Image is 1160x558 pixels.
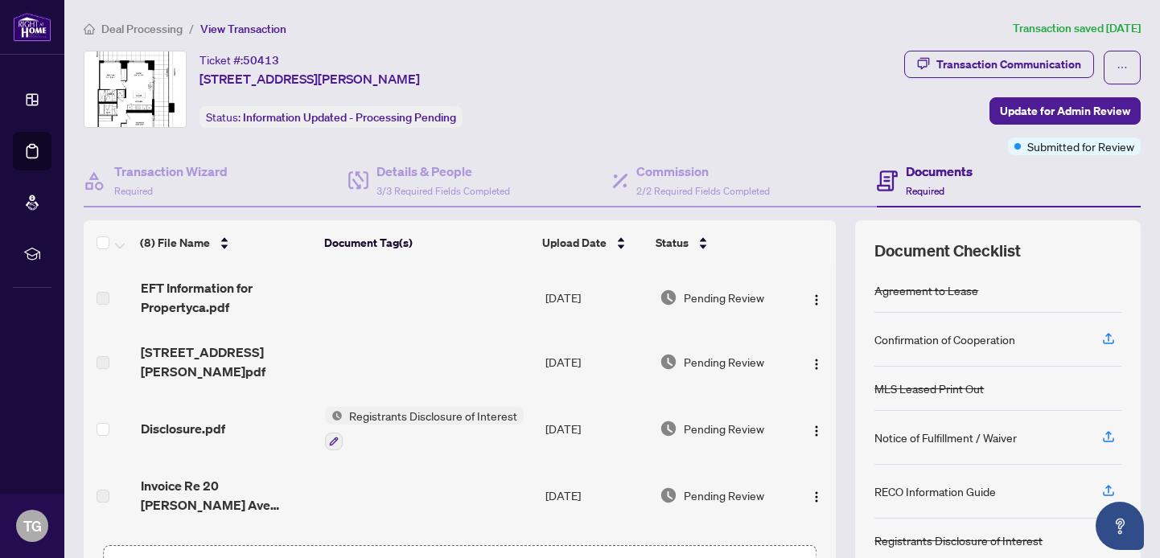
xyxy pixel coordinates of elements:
[325,407,343,425] img: Status Icon
[810,425,823,437] img: Logo
[874,429,1017,446] div: Notice of Fulfillment / Waiver
[140,234,210,252] span: (8) File Name
[23,515,42,537] span: TG
[243,53,279,68] span: 50413
[325,407,524,450] button: Status IconRegistrants Disclosure of Interest
[649,220,792,265] th: Status
[243,110,456,125] span: Information Updated - Processing Pending
[904,51,1094,78] button: Transaction Communication
[636,185,770,197] span: 2/2 Required Fields Completed
[376,162,510,181] h4: Details & People
[874,281,978,299] div: Agreement to Lease
[539,265,653,330] td: [DATE]
[141,278,312,317] span: EFT Information for Propertyca.pdf
[141,343,312,381] span: [STREET_ADDRESS][PERSON_NAME]pdf
[810,358,823,371] img: Logo
[101,22,183,36] span: Deal Processing
[684,289,764,306] span: Pending Review
[660,289,677,306] img: Document Status
[810,490,823,503] img: Logo
[200,22,286,36] span: View Transaction
[804,482,829,508] button: Logo
[660,420,677,437] img: Document Status
[114,185,153,197] span: Required
[1027,137,1134,155] span: Submitted for Review
[189,19,194,38] li: /
[1117,62,1128,73] span: ellipsis
[343,407,524,425] span: Registrants Disclosure of Interest
[636,162,770,181] h4: Commission
[936,51,1081,77] div: Transaction Communication
[804,416,829,441] button: Logo
[539,330,653,394] td: [DATE]
[13,12,51,42] img: logo
[141,419,225,438] span: Disclosure.pdf
[1096,502,1144,550] button: Open asap
[684,486,764,504] span: Pending Review
[536,220,649,265] th: Upload Date
[874,240,1021,262] span: Document Checklist
[874,482,996,500] div: RECO Information Guide
[874,531,1043,549] div: Registrants Disclosure of Interest
[200,106,463,128] div: Status:
[684,353,764,371] span: Pending Review
[660,353,677,371] img: Document Status
[874,380,984,397] div: MLS Leased Print Out
[542,234,607,252] span: Upload Date
[1000,98,1130,124] span: Update for Admin Review
[141,476,312,515] span: Invoice Re 20 [PERSON_NAME] Ave 524.pdf
[200,51,279,69] div: Ticket #:
[1013,19,1141,38] article: Transaction saved [DATE]
[134,220,318,265] th: (8) File Name
[84,51,186,127] img: IMG-C12358420_1.jpg
[660,486,677,504] img: Document Status
[539,394,653,463] td: [DATE]
[804,349,829,375] button: Logo
[84,23,95,35] span: home
[874,330,1015,348] div: Confirmation of Cooperation
[989,97,1141,125] button: Update for Admin Review
[684,420,764,437] span: Pending Review
[656,234,689,252] span: Status
[906,162,973,181] h4: Documents
[539,463,653,527] td: [DATE]
[114,162,228,181] h4: Transaction Wizard
[804,285,829,310] button: Logo
[810,293,823,306] img: Logo
[318,220,535,265] th: Document Tag(s)
[376,185,510,197] span: 3/3 Required Fields Completed
[200,69,420,88] span: [STREET_ADDRESS][PERSON_NAME]
[906,185,944,197] span: Required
